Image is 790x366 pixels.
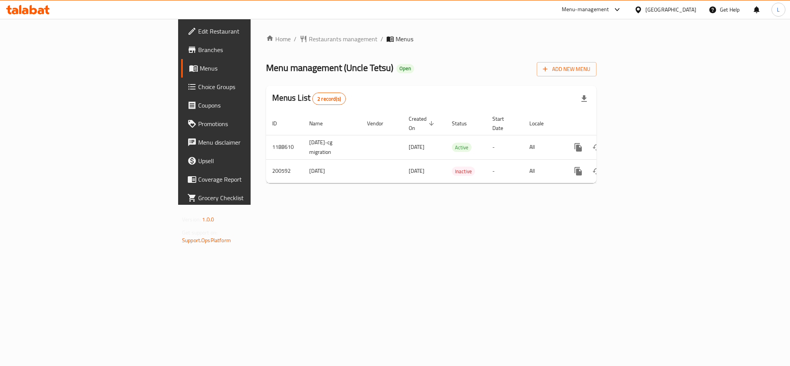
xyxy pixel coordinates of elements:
[492,114,514,133] span: Start Date
[198,45,304,54] span: Branches
[181,40,310,59] a: Branches
[523,135,563,159] td: All
[200,64,304,73] span: Menus
[312,93,346,105] div: Total records count
[543,64,590,74] span: Add New Menu
[537,62,596,76] button: Add New Menu
[529,119,554,128] span: Locale
[452,119,477,128] span: Status
[198,138,304,147] span: Menu disclaimer
[313,95,345,103] span: 2 record(s)
[562,5,609,14] div: Menu-management
[645,5,696,14] div: [GEOGRAPHIC_DATA]
[181,22,310,40] a: Edit Restaurant
[181,78,310,96] a: Choice Groups
[569,138,588,157] button: more
[181,133,310,152] a: Menu disclaimer
[409,142,424,152] span: [DATE]
[181,170,310,189] a: Coverage Report
[523,159,563,183] td: All
[300,34,377,44] a: Restaurants management
[181,115,310,133] a: Promotions
[182,228,217,238] span: Get support on:
[198,82,304,91] span: Choice Groups
[198,101,304,110] span: Coupons
[181,59,310,78] a: Menus
[181,152,310,170] a: Upsell
[303,135,361,159] td: [DATE]-cg migration
[182,235,231,245] a: Support.OpsPlatform
[381,34,383,44] li: /
[303,159,361,183] td: [DATE]
[409,114,436,133] span: Created On
[575,89,593,108] div: Export file
[588,138,606,157] button: Change Status
[266,112,649,183] table: enhanced table
[588,162,606,180] button: Change Status
[396,34,413,44] span: Menus
[367,119,393,128] span: Vendor
[569,162,588,180] button: more
[396,64,414,73] div: Open
[181,189,310,207] a: Grocery Checklist
[309,119,333,128] span: Name
[266,34,596,44] nav: breadcrumb
[452,167,475,176] span: Inactive
[272,119,287,128] span: ID
[563,112,649,135] th: Actions
[202,214,214,224] span: 1.0.0
[486,135,523,159] td: -
[452,143,472,152] span: Active
[486,159,523,183] td: -
[777,5,780,14] span: L
[181,96,310,115] a: Coupons
[266,59,393,76] span: Menu management ( Uncle Tetsu )
[198,119,304,128] span: Promotions
[198,27,304,36] span: Edit Restaurant
[198,193,304,202] span: Grocery Checklist
[396,65,414,72] span: Open
[409,166,424,176] span: [DATE]
[198,156,304,165] span: Upsell
[182,214,201,224] span: Version:
[272,92,346,105] h2: Menus List
[198,175,304,184] span: Coverage Report
[309,34,377,44] span: Restaurants management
